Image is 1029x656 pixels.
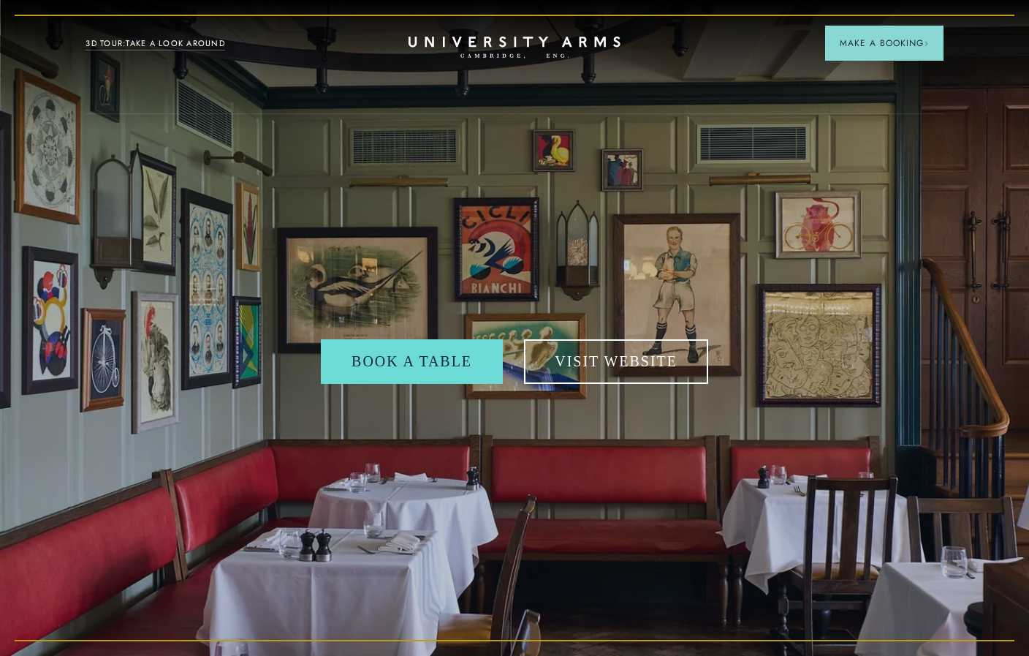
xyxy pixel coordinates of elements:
[524,339,708,385] a: Visit Website
[86,37,225,50] a: 3D TOUR:TAKE A LOOK AROUND
[409,37,620,59] a: Home
[840,37,929,50] span: Make a Booking
[321,339,503,385] a: Book a table
[825,26,943,61] button: Make a BookingArrow icon
[924,41,929,46] img: Arrow icon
